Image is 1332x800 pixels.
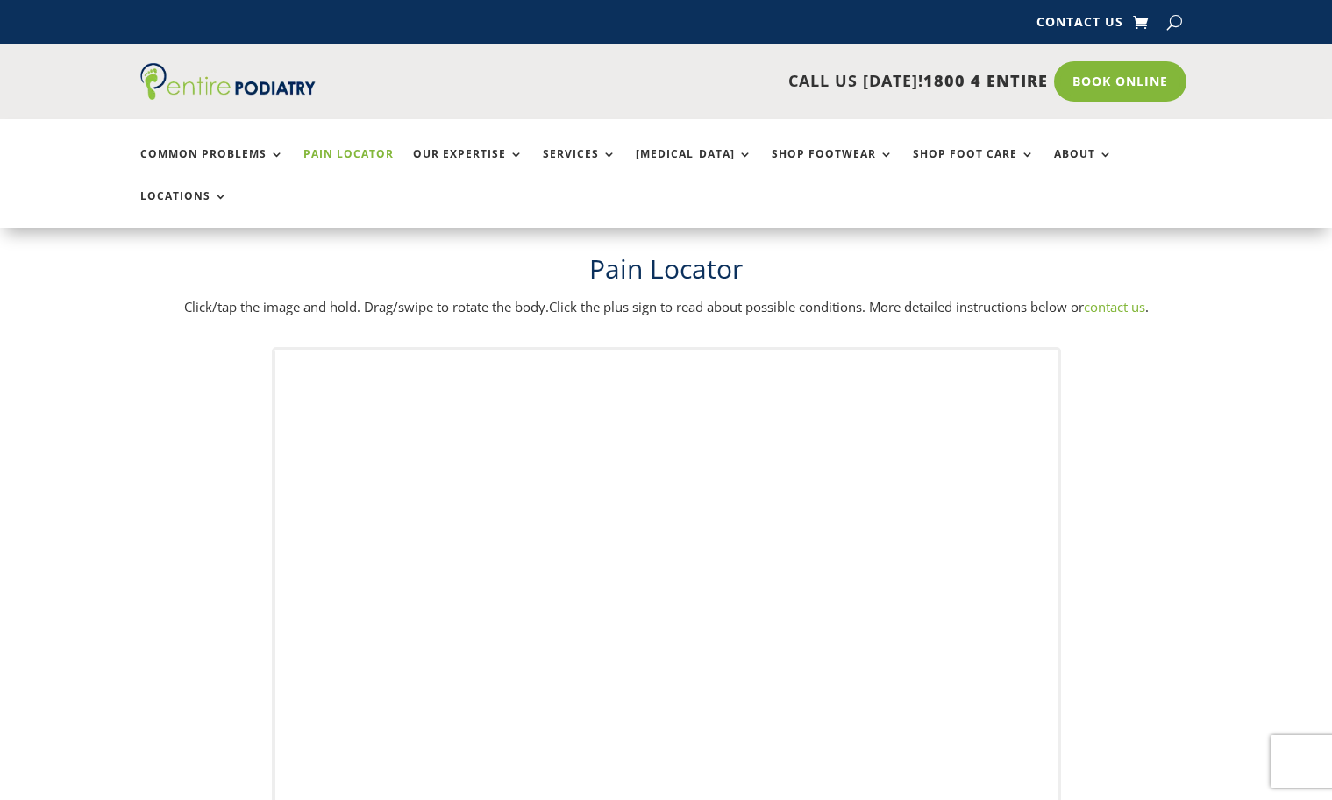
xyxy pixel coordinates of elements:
span: Click the plus sign to read about possible conditions. More detailed instructions below or . [549,298,1149,315]
a: contact us [1084,298,1145,315]
a: Services [543,148,616,186]
a: Pain Locator [303,148,394,186]
a: Entire Podiatry [140,86,316,103]
a: Common Problems [140,148,284,186]
p: CALL US [DATE]! [383,70,1048,93]
img: logo (1) [140,63,316,100]
h1: Pain Locator [140,251,1193,296]
a: Book Online [1054,61,1186,102]
a: Shop Foot Care [913,148,1035,186]
span: 1800 4 ENTIRE [923,70,1048,91]
a: About [1054,148,1113,186]
a: [MEDICAL_DATA] [636,148,752,186]
a: Shop Footwear [772,148,894,186]
span: Click/tap the image and hold. Drag/swipe to rotate the body. [184,298,549,315]
a: Contact Us [1036,16,1123,35]
a: Locations [140,190,228,228]
a: Our Expertise [413,148,524,186]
